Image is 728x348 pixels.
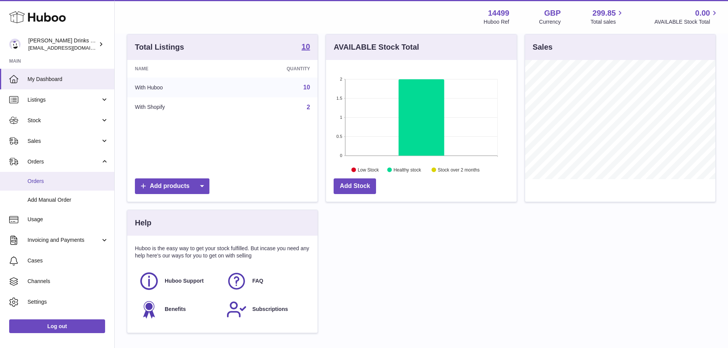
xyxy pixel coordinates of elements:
a: Benefits [139,299,219,320]
span: Sales [28,138,101,145]
span: My Dashboard [28,76,109,83]
a: 2 [306,104,310,110]
span: [EMAIL_ADDRESS][DOMAIN_NAME] [28,45,112,51]
a: Add Stock [334,178,376,194]
text: Healthy stock [394,167,422,173]
span: Cases [28,257,109,264]
span: Total sales [590,18,624,26]
span: Stock [28,117,101,124]
h3: Sales [533,42,553,52]
span: Subscriptions [252,306,288,313]
a: Huboo Support [139,271,219,291]
h3: Help [135,218,151,228]
text: 1 [340,115,342,120]
a: Subscriptions [226,299,306,320]
span: FAQ [252,277,263,285]
div: Currency [539,18,561,26]
img: internalAdmin-14499@internal.huboo.com [9,39,21,50]
span: AVAILABLE Stock Total [654,18,719,26]
span: Invoicing and Payments [28,236,101,244]
strong: GBP [544,8,561,18]
h3: Total Listings [135,42,184,52]
th: Name [127,60,230,78]
span: Orders [28,158,101,165]
text: 0 [340,153,342,158]
span: 0.00 [695,8,710,18]
text: 2 [340,77,342,81]
p: Huboo is the easy way to get your stock fulfilled. But incase you need any help here's our ways f... [135,245,310,259]
div: Huboo Ref [484,18,509,26]
span: Channels [28,278,109,285]
a: Add products [135,178,209,194]
span: Orders [28,178,109,185]
text: 1.5 [337,96,342,100]
a: 0.00 AVAILABLE Stock Total [654,8,719,26]
span: Benefits [165,306,186,313]
a: FAQ [226,271,306,291]
a: 10 [303,84,310,91]
text: Low Stock [358,167,379,173]
text: 0.5 [337,134,342,139]
span: Add Manual Order [28,196,109,204]
th: Quantity [230,60,318,78]
strong: 10 [302,43,310,50]
a: Log out [9,319,105,333]
a: 299.85 Total sales [590,8,624,26]
a: 10 [302,43,310,52]
h3: AVAILABLE Stock Total [334,42,419,52]
td: With Shopify [127,97,230,117]
span: Huboo Support [165,277,204,285]
span: 299.85 [592,8,616,18]
td: With Huboo [127,78,230,97]
div: [PERSON_NAME] Drinks LTD (t/a Zooz) [28,37,97,52]
span: Settings [28,298,109,306]
span: Usage [28,216,109,223]
span: Listings [28,96,101,104]
strong: 14499 [488,8,509,18]
text: Stock over 2 months [438,167,480,173]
